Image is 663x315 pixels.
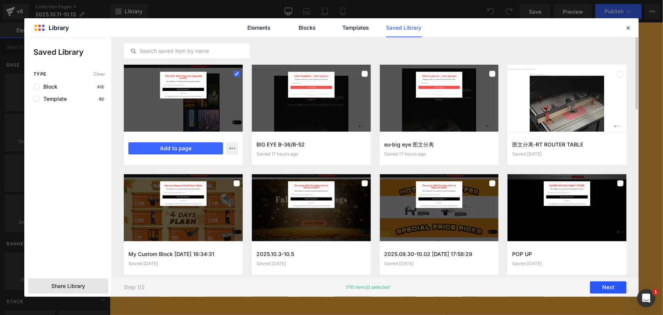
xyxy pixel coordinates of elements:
[385,151,494,157] div: Saved 17 hours ago
[338,18,374,37] a: Templates
[346,285,389,291] p: 1/10 item(s) selected
[637,289,655,307] iframe: Intercom live chat
[51,282,85,290] span: Share Library
[128,250,238,258] h3: My Custom Block [DATE] 16:34:31
[304,129,333,151] span: 02
[590,282,627,294] button: Next
[33,72,46,77] span: Type
[260,151,287,157] span: Minutes
[221,151,244,157] span: Hours
[128,142,223,154] button: Add to page
[304,151,333,157] span: Seconds
[653,289,659,295] span: 1
[290,18,326,37] a: Blocks
[128,261,238,266] div: Saved [DATE]
[93,72,105,77] span: Clear
[385,140,494,148] h3: eu-big eye 图文分离
[385,261,494,266] div: Saved [DATE]
[386,18,422,37] a: Saved Library
[512,151,622,157] div: Saved [DATE]
[33,46,111,58] p: Saved Library
[98,97,105,101] p: 82
[260,129,287,151] span: 45
[256,151,366,157] div: Saved 17 hours ago
[385,250,494,258] h3: 2025.09.30-10.02 [DATE] 17:58:29
[256,140,366,148] h3: BIG EYE B-36/B-52
[221,129,244,151] span: 04
[512,261,622,266] div: Saved [DATE]
[241,18,277,37] a: Elements
[512,250,622,258] h3: POP UP
[124,46,249,56] input: Search saved item by name
[96,84,105,89] p: 412
[40,96,67,102] span: Template
[512,140,622,148] h3: 图文分离-RT ROUTER TABLE
[256,261,366,266] div: Saved [DATE]
[124,284,145,291] p: Step 1/2
[256,250,366,258] h3: 2025.10.3-10.5
[40,84,57,90] span: Block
